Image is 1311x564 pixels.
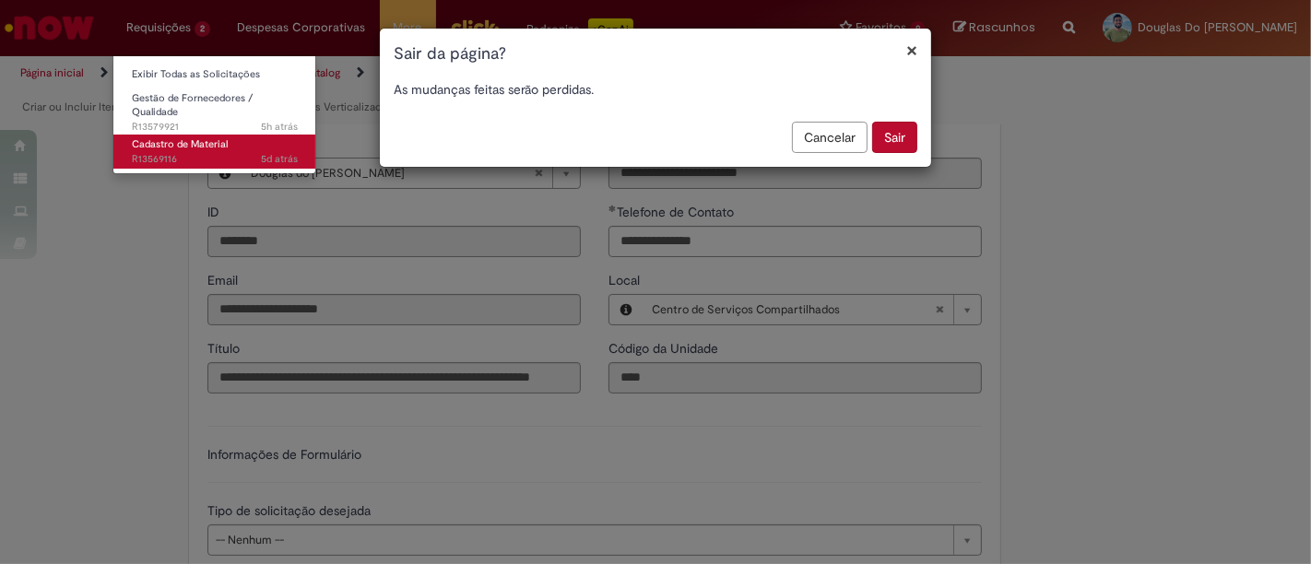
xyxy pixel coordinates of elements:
span: 5h atrás [261,120,298,134]
a: Exibir Todas as Solicitações [113,65,316,85]
span: R13579921 [132,120,298,135]
h1: Sair da página? [394,42,917,66]
time: 26/09/2025 08:28:50 [261,152,298,166]
span: 5d atrás [261,152,298,166]
p: As mudanças feitas serão perdidas. [394,80,917,99]
button: Fechar modal [906,41,917,60]
span: Cadastro de Material [132,137,228,151]
a: Aberto R13579921 : Gestão de Fornecedores / Qualidade [113,88,316,128]
span: R13569116 [132,152,298,167]
span: Gestão de Fornecedores / Qualidade [132,91,253,120]
time: 30/09/2025 09:04:24 [261,120,298,134]
button: Cancelar [792,122,868,153]
button: Sair [872,122,917,153]
ul: Requisições [112,55,316,174]
a: Aberto R13569116 : Cadastro de Material [113,135,316,169]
